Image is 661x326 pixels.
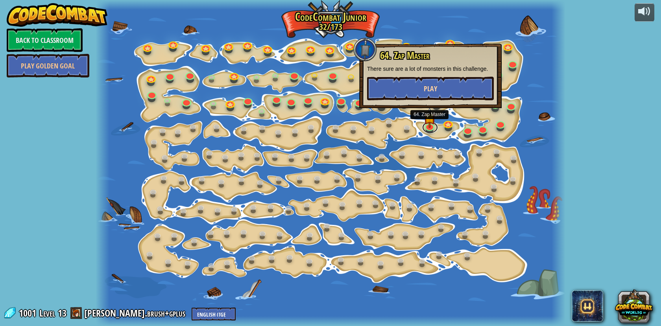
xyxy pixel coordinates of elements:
[635,3,654,22] button: Adjust volume
[367,65,494,73] p: There sure are a lot of monsters in this challenge.
[7,54,89,77] a: Play Golden Goal
[7,3,107,27] img: CodeCombat - Learn how to code by playing a game
[84,307,188,319] a: [PERSON_NAME].brush+gplus
[424,84,437,94] span: Play
[367,77,494,100] button: Play
[7,28,83,52] a: Back to Classroom
[19,307,39,319] span: 1001
[424,107,436,128] img: level-banner-started.png
[39,307,55,320] span: Level
[380,49,430,62] span: 64. Zap Master
[58,307,66,319] span: 13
